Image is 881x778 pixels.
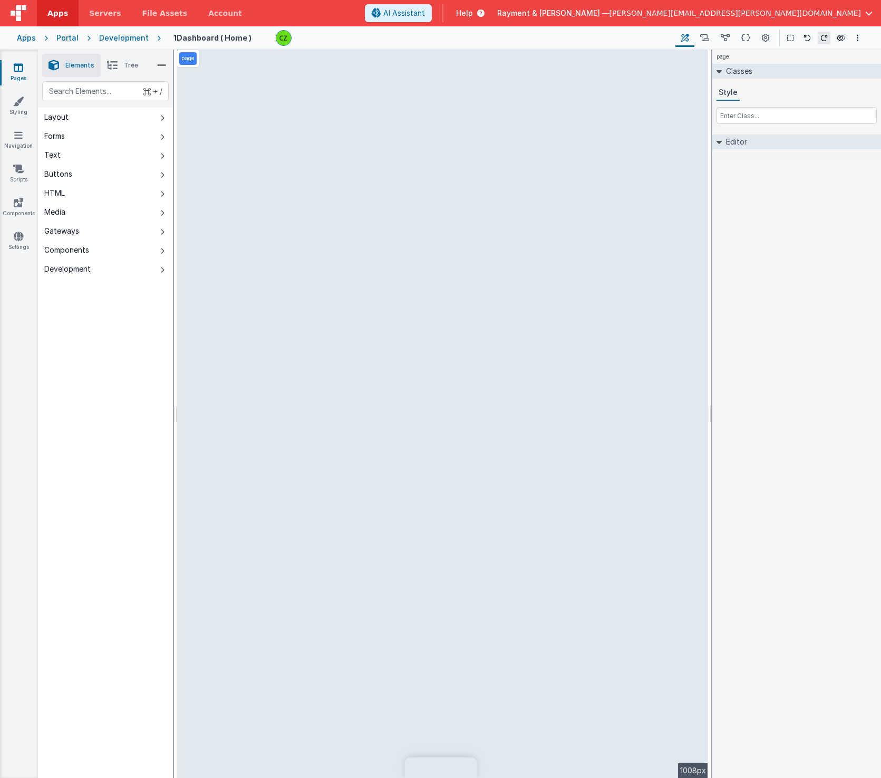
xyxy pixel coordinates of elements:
[717,85,740,101] button: Style
[38,127,173,146] button: Forms
[38,184,173,203] button: HTML
[56,33,79,43] div: Portal
[712,50,733,64] h4: page
[38,222,173,241] button: Gateways
[722,135,747,149] h2: Editor
[42,81,169,101] input: Search Elements...
[722,64,752,79] h2: Classes
[609,8,861,18] span: [PERSON_NAME][EMAIL_ADDRESS][PERSON_NAME][DOMAIN_NAME]
[38,260,173,278] button: Development
[456,8,473,18] span: Help
[38,165,173,184] button: Buttons
[124,61,138,70] span: Tree
[173,34,251,42] h4: 1Dashboard ( Home )
[38,203,173,222] button: Media
[143,81,162,101] span: + /
[44,150,61,160] div: Text
[497,8,873,18] button: Rayment & [PERSON_NAME] — [PERSON_NAME][EMAIL_ADDRESS][PERSON_NAME][DOMAIN_NAME]
[44,131,65,141] div: Forms
[65,61,94,70] span: Elements
[44,188,65,198] div: HTML
[44,112,69,122] div: Layout
[276,31,291,45] img: b4a104e37d07c2bfba7c0e0e4a273d04
[365,4,432,22] button: AI Assistant
[383,8,425,18] span: AI Assistant
[38,108,173,127] button: Layout
[44,264,91,274] div: Development
[38,146,173,165] button: Text
[851,32,864,44] button: Options
[177,50,708,778] div: -->
[47,8,68,18] span: Apps
[89,8,121,18] span: Servers
[38,241,173,260] button: Components
[181,54,195,63] p: page
[44,226,79,236] div: Gateways
[99,33,149,43] div: Development
[497,8,609,18] span: Rayment & [PERSON_NAME] —
[17,33,36,43] div: Apps
[142,8,188,18] span: File Assets
[44,207,65,217] div: Media
[678,763,708,778] div: 1008px
[717,107,877,124] input: Enter Class...
[44,245,89,255] div: Components
[44,169,72,179] div: Buttons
